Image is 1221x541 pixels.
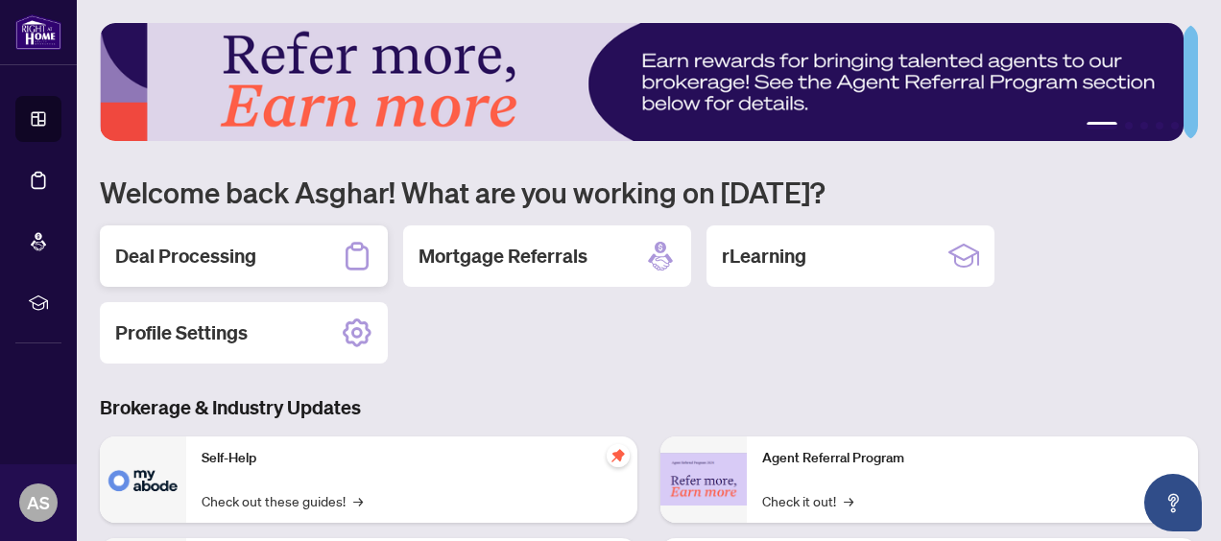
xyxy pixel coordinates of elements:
[100,436,186,523] img: Self-Help
[1144,474,1202,531] button: Open asap
[100,23,1184,141] img: Slide 0
[15,14,61,50] img: logo
[100,174,1198,210] h1: Welcome back Asghar! What are you working on [DATE]?
[762,448,1183,469] p: Agent Referral Program
[1156,122,1163,129] button: 4
[722,243,806,270] h2: rLearning
[202,490,363,511] a: Check out these guides!→
[353,490,363,511] span: →
[100,394,1198,421] h3: Brokerage & Industry Updates
[1171,122,1179,129] button: 5
[1087,122,1117,129] button: 1
[844,490,853,511] span: →
[660,453,747,506] img: Agent Referral Program
[1125,122,1133,129] button: 2
[419,243,587,270] h2: Mortgage Referrals
[1140,122,1148,129] button: 3
[607,444,630,467] span: pushpin
[762,490,853,511] a: Check it out!→
[115,243,256,270] h2: Deal Processing
[27,489,50,516] span: AS
[202,448,622,469] p: Self-Help
[115,319,248,346] h2: Profile Settings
